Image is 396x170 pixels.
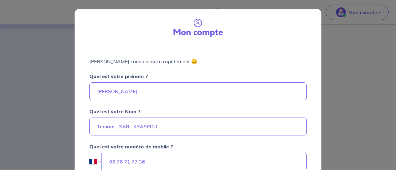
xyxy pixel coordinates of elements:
strong: Quel est votre numéro de mobile ? [89,143,173,150]
input: Ex : Durand [89,118,307,135]
strong: Quel est votre prénom ? [89,73,148,79]
p: [PERSON_NAME] connaissance rapidement 😊 : [89,58,307,65]
input: Ex : Martin [89,82,307,100]
h3: Mon compte [173,27,223,38]
strong: Quel est votre Nom ? [89,108,140,114]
